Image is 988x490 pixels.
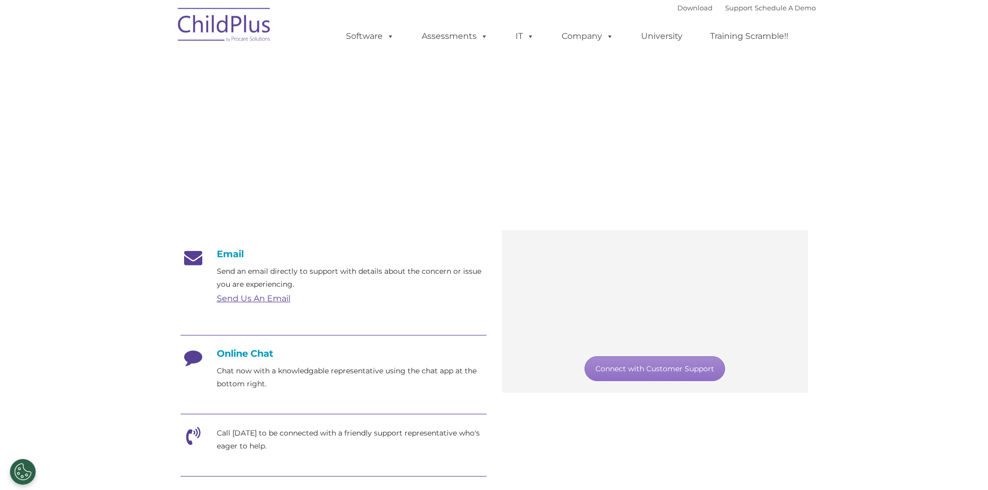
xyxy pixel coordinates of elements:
[217,365,486,390] p: Chat now with a knowledgable representative using the chat app at the bottom right.
[217,293,290,303] a: Send Us An Email
[180,348,486,359] h4: Online Chat
[180,248,486,260] h4: Email
[217,427,486,453] p: Call [DATE] to be connected with a friendly support representative who's eager to help.
[336,26,405,47] a: Software
[725,4,753,12] a: Support
[677,4,713,12] a: Download
[551,26,624,47] a: Company
[585,356,725,381] a: Connect with Customer Support
[10,459,36,485] button: Cookies Settings
[505,26,545,47] a: IT
[755,4,816,12] a: Schedule A Demo
[677,4,816,12] font: |
[411,26,498,47] a: Assessments
[631,26,693,47] a: University
[700,26,799,47] a: Training Scramble!!
[173,1,276,52] img: ChildPlus by Procare Solutions
[217,265,486,291] p: Send an email directly to support with details about the concern or issue you are experiencing.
